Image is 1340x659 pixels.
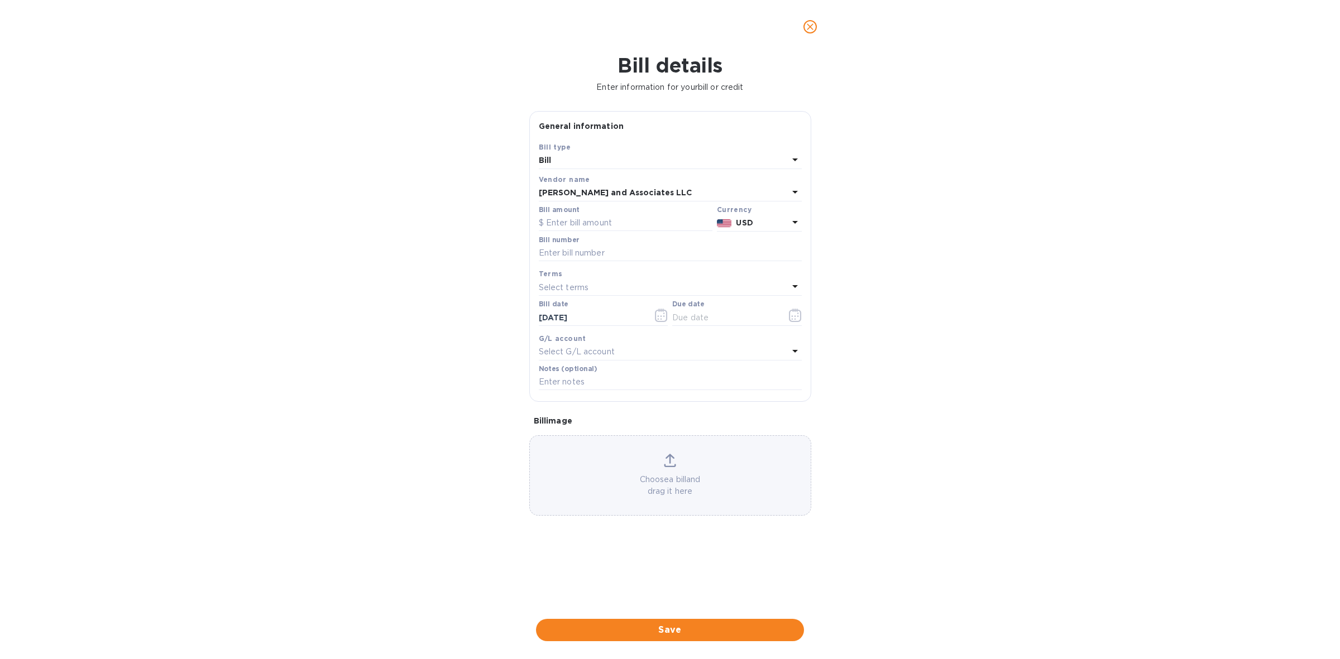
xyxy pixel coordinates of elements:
b: G/L account [539,334,586,343]
p: Select terms [539,282,589,294]
p: Choose a bill and drag it here [530,474,811,497]
b: Vendor name [539,175,590,184]
label: Bill date [539,301,568,308]
label: Due date [672,301,704,308]
b: General information [539,122,624,131]
b: USD [736,218,753,227]
input: Enter bill number [539,245,802,262]
p: Enter information for your bill or credit [9,81,1331,93]
b: Bill [539,156,552,165]
b: Bill type [539,143,571,151]
label: Bill number [539,237,579,243]
input: Enter notes [539,374,802,391]
button: close [797,13,824,40]
p: Bill image [534,415,807,426]
label: Bill amount [539,206,579,213]
img: USD [717,219,732,227]
span: Save [545,623,795,637]
input: Due date [672,309,778,326]
h1: Bill details [9,54,1331,77]
label: Notes (optional) [539,365,597,372]
b: [PERSON_NAME] and Associates LLC [539,188,692,197]
p: Select G/L account [539,346,615,358]
input: $ Enter bill amount [539,215,712,232]
b: Terms [539,270,563,278]
button: Save [536,619,804,641]
b: Currency [717,205,752,214]
input: Select date [539,309,644,326]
